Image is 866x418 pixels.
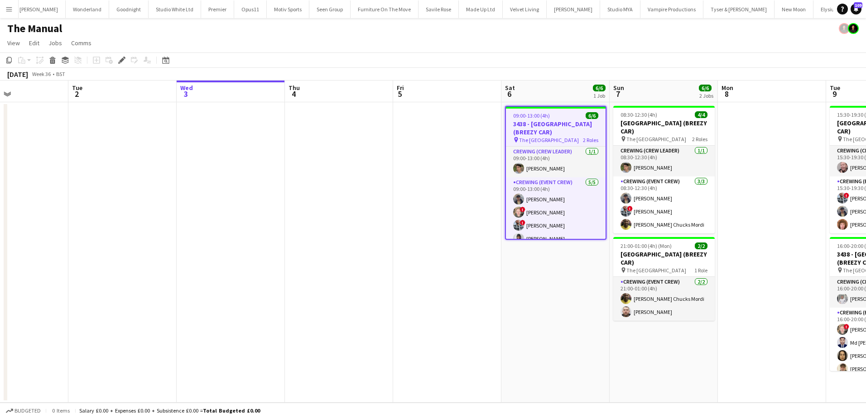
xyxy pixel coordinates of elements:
[79,407,260,414] div: Salary £0.00 + Expenses £0.00 + Subsistence £0.00 =
[351,0,419,18] button: Furniture On The Move
[5,406,42,416] button: Budgeted
[201,0,234,18] button: Premier
[30,71,53,77] span: Week 36
[503,0,547,18] button: Velvet Living
[419,0,459,18] button: Savile Rose
[459,0,503,18] button: Made Up Ltd
[640,0,703,18] button: Vampire Productions
[600,0,640,18] button: Studio MYA
[25,37,43,49] a: Edit
[703,0,775,18] button: Tyser & [PERSON_NAME]
[547,0,600,18] button: [PERSON_NAME]
[50,407,72,414] span: 0 items
[12,0,66,18] button: [PERSON_NAME]
[14,408,41,414] span: Budgeted
[848,23,859,34] app-user-avatar: Ash Grimmer
[775,0,813,18] button: New Moon
[7,22,62,35] h1: The Manual
[71,39,91,47] span: Comms
[7,39,20,47] span: View
[48,39,62,47] span: Jobs
[203,407,260,414] span: Total Budgeted £0.00
[839,23,850,34] app-user-avatar: Ash Grimmer
[267,0,309,18] button: Motiv Sports
[309,0,351,18] button: Seen Group
[66,0,109,18] button: Wonderland
[67,37,95,49] a: Comms
[45,37,66,49] a: Jobs
[854,2,862,8] span: 109
[149,0,201,18] button: Studio White Ltd
[109,0,149,18] button: Goodnight
[7,70,28,79] div: [DATE]
[234,0,267,18] button: Opus11
[56,71,65,77] div: BST
[29,39,39,47] span: Edit
[4,37,24,49] a: View
[851,4,861,14] a: 109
